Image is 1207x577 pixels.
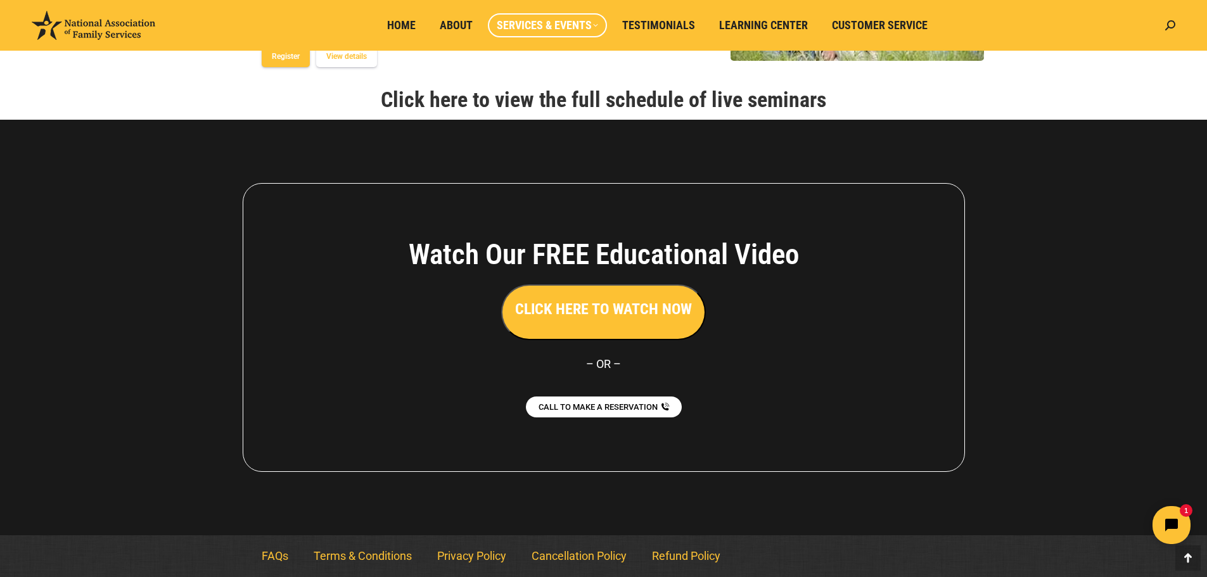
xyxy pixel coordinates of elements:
[823,13,936,37] a: Customer Service
[378,13,425,37] a: Home
[639,542,733,571] a: Refund Policy
[338,238,869,272] h4: Watch Our FREE Educational Video
[440,18,473,32] span: About
[262,46,310,67] button: Register
[497,18,598,32] span: Services & Events
[425,542,519,571] a: Privacy Policy
[613,13,704,37] a: Testimonials
[381,87,826,112] a: Click here to view the full schedule of live seminars
[539,403,658,411] span: CALL TO MAKE A RESERVATION
[316,46,377,67] button: View details
[983,495,1201,555] iframe: Tidio Chat
[515,298,692,320] h3: CLICK HERE TO WATCH NOW
[710,13,817,37] a: Learning Center
[622,18,695,32] span: Testimonials
[519,542,639,571] a: Cancellation Policy
[431,13,482,37] a: About
[501,303,706,317] a: CLICK HERE TO WATCH NOW
[249,542,959,571] nav: Menu
[586,357,621,371] span: – OR –
[301,542,425,571] a: Terms & Conditions
[387,18,416,32] span: Home
[832,18,928,32] span: Customer Service
[249,542,301,571] a: FAQs
[526,396,682,417] a: CALL TO MAKE A RESERVATION
[32,11,155,40] img: National Association of Family Services
[719,18,808,32] span: Learning Center
[501,284,706,340] button: CLICK HERE TO WATCH NOW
